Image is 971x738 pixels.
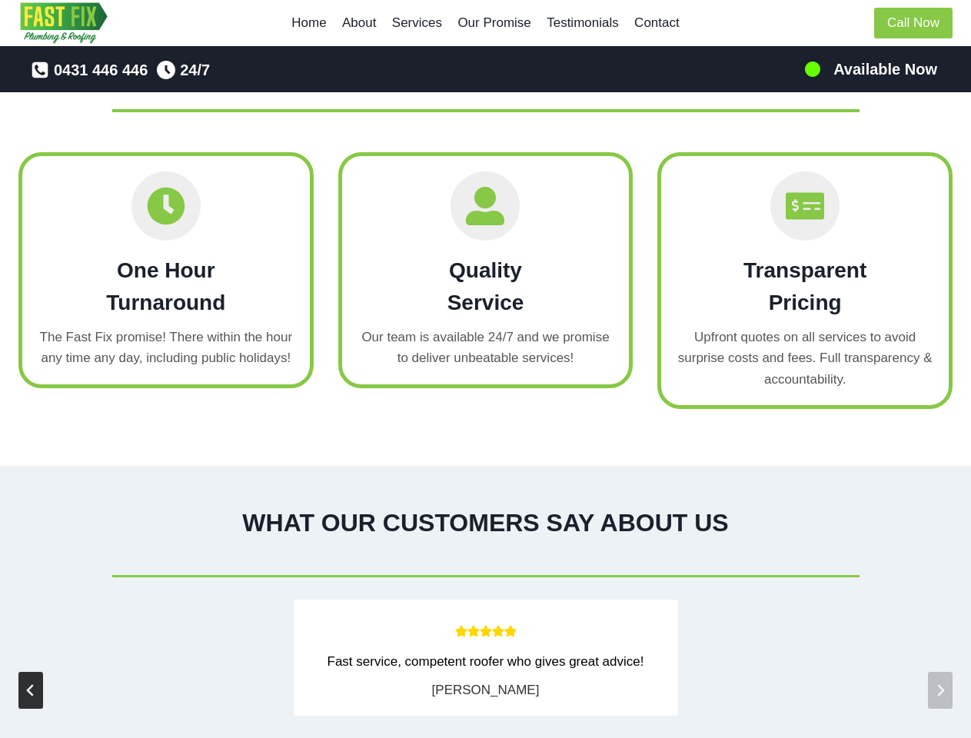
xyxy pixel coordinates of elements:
[357,327,614,368] p: Our team is available 24/7 and we promise to deliver unbeatable services!
[54,58,148,82] span: 0431 446 446
[38,327,294,368] p: The Fast Fix promise! There within the hour any time any day, including public holidays!
[180,58,210,82] span: 24/7
[450,5,539,42] a: Our Promise
[18,672,43,709] button: Go to last slide
[38,254,294,319] h2: One Hour Turnaround
[31,58,148,82] a: 0431 446 446
[284,5,687,42] nav: Primary Navigation
[803,60,822,78] img: 100-percents.png
[384,5,451,42] a: Services
[677,254,933,319] h2: Transparent Pricing
[539,5,627,42] a: Testimonials
[432,680,540,700] div: [PERSON_NAME]
[309,651,663,672] div: Fast service, competent roofer who gives great advice!
[833,58,937,81] h5: Available Now
[18,504,953,541] h1: WHAT OUR CUSTOMERS SAY ABOUT US
[627,5,687,42] a: Contact
[284,5,334,42] a: Home
[874,8,953,39] a: Call Now
[334,5,384,42] a: About
[357,254,614,319] h2: Quality Service
[677,327,933,390] p: Upfront quotes on all services to avoid surprise costs and fees. Full transparency & accountability.
[928,672,953,709] button: Next slide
